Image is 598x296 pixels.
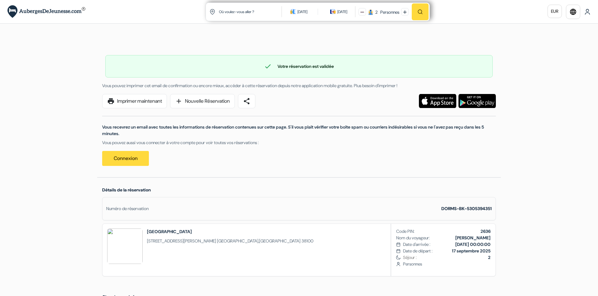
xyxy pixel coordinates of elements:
div: Votre réservation est validée [106,63,492,70]
div: [DATE] [297,9,307,15]
img: AubergesDeJeunesse.com [7,5,85,18]
span: 38100 [301,238,313,244]
div: Numéro de réservation [106,205,149,212]
span: Personnes [403,261,491,267]
b: [DATE] 00:00:00 [455,242,491,247]
img: guest icon [368,9,373,15]
img: location icon [210,9,215,15]
span: Séjour : [403,254,491,261]
span: , [147,238,313,244]
span: Nom du voyageur: [396,235,430,241]
span: add [175,97,183,105]
a: Connexion [102,151,149,166]
span: [GEOGRAPHIC_DATA] [259,238,301,244]
input: Ville, université ou logement [218,4,283,19]
strong: DORMS-BK-5305394351 [441,206,492,211]
span: Date de départ : [403,248,433,254]
a: share [238,94,255,108]
span: Code PIN: [396,228,415,235]
img: AWcINlRhBzMHMwZl [107,228,143,264]
img: Téléchargez l'application gratuite [419,94,456,108]
img: calendarIcon icon [330,9,336,14]
span: [GEOGRAPHIC_DATA] [217,238,259,244]
div: [DATE] [337,9,347,15]
i: language [569,8,577,16]
h2: [GEOGRAPHIC_DATA] [147,228,313,235]
span: Détails de la réservation [102,187,151,193]
p: Vous recevrez un email avec toutes les informations de réservation contenues sur cette page. S'il... [102,124,496,137]
span: check [264,63,272,70]
img: Téléchargez l'application gratuite [458,94,496,108]
b: 2636 [481,228,491,234]
div: Personnes [378,9,399,16]
b: 17 septembre 2025 [452,248,491,254]
b: [PERSON_NAME] [455,235,491,241]
a: language [566,5,580,19]
b: 2 [488,255,491,260]
a: EUR [548,5,562,18]
a: printImprimer maintenant [102,94,167,108]
img: User Icon [584,9,591,15]
span: print [107,97,115,105]
img: minus [360,10,364,14]
div: 2 [375,9,377,16]
img: plus [403,10,407,14]
span: [STREET_ADDRESS][PERSON_NAME] [147,238,216,244]
span: Vous pouvez imprimer cet email de confirmation ou encore mieux, accéder à cette réservation depui... [102,83,397,88]
p: Vous pouvez aussi vous connecter à votre compte pour voir toutes vos réservations : [102,139,496,146]
span: share [243,97,250,105]
a: addNouvelle Réservation [170,94,235,108]
img: calendarIcon icon [290,9,296,14]
span: Date d'arrivée : [403,241,430,248]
